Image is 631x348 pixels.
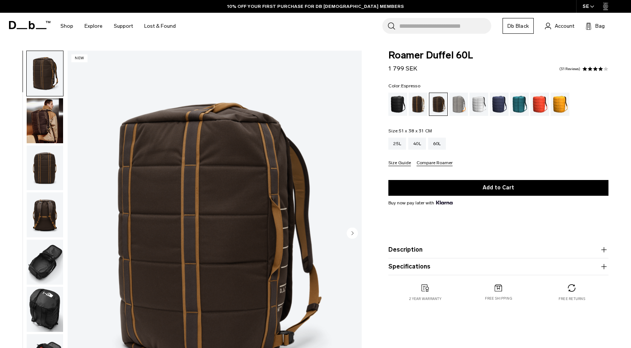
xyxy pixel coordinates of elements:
img: Roamer Duffel 60L Espresso [27,145,63,190]
button: Roamer Duffel 60L Espresso [26,145,63,191]
a: 31 reviews [559,67,580,71]
button: Next slide [347,228,358,240]
button: Roamer Duffel 60L Espresso [26,98,63,144]
button: Specifications [388,262,608,271]
img: Roamer Duffel 60L Espresso [27,51,63,96]
a: Sand Grey [449,93,468,116]
a: Db Black [503,18,534,34]
a: Black Out [388,93,407,116]
button: Size Guide [388,160,411,166]
a: Lost & Found [144,13,176,39]
img: Roamer Duffel 60L Espresso [27,287,63,332]
button: Description [388,245,608,254]
p: Free returns [559,296,585,301]
button: Compare Roamer [417,160,453,166]
a: Account [545,21,574,30]
legend: Size: [388,129,432,133]
button: Add to Cart [388,180,608,196]
span: 51 x 38 x 31 CM [399,128,432,133]
a: 60L [428,138,446,150]
a: Parhelion Orange [551,93,569,116]
span: Bag [595,22,605,30]
a: Espresso [429,93,448,116]
p: Free shipping [485,296,512,301]
button: Bag [586,21,605,30]
span: 1 799 SEK [388,65,417,72]
img: Roamer Duffel 60L Espresso [27,98,63,143]
a: Blue Hour [490,93,509,116]
a: Midnight Teal [510,93,529,116]
a: White Out [469,93,488,116]
a: 25L [388,138,406,150]
span: Buy now pay later with [388,199,452,206]
img: Roamer Duffel 60L Espresso [27,192,63,237]
button: Roamer Duffel 60L Espresso [26,286,63,332]
img: {"height" => 20, "alt" => "Klarna"} [436,201,452,204]
span: Account [555,22,574,30]
p: 2 year warranty [409,296,441,301]
a: 40L [408,138,426,150]
img: Roamer Duffel 60L Espresso [27,240,63,285]
button: Roamer Duffel 60L Espresso [26,239,63,285]
button: Roamer Duffel 60L Espresso [26,192,63,238]
a: 10% OFF YOUR FIRST PURCHASE FOR DB [DEMOGRAPHIC_DATA] MEMBERS [227,3,404,10]
a: Falu Red [530,93,549,116]
a: Support [114,13,133,39]
a: Shop [60,13,73,39]
a: Explore [85,13,103,39]
legend: Color: [388,84,420,88]
a: Cappuccino [409,93,427,116]
span: Roamer Duffel 60L [388,51,608,60]
nav: Main Navigation [55,13,181,39]
p: New [71,54,88,62]
span: Espresso [401,83,420,88]
button: Roamer Duffel 60L Espresso [26,51,63,96]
